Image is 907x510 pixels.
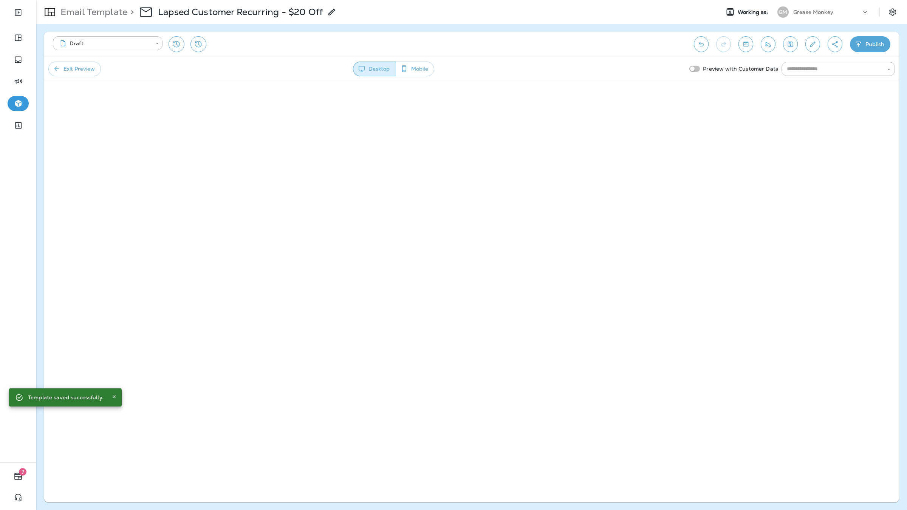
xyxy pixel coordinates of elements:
button: View Changelog [190,36,206,52]
p: Grease Monkey [793,9,833,15]
p: Email Template [57,6,127,18]
button: Send test email [761,36,775,52]
div: GM [777,6,789,18]
button: Open [885,66,892,73]
button: Save [783,36,798,52]
button: Edit details [805,36,820,52]
p: Preview with Customer Data [700,63,782,75]
p: Lapsed Customer Recurring - $20 Off [158,6,323,18]
span: Working as: [738,9,770,15]
div: Template saved successfully. [28,391,104,404]
button: Mobile [396,62,434,76]
button: Close [110,392,119,401]
button: Publish [850,36,890,52]
button: Create a Shareable Preview Link [828,36,842,52]
button: Toggle preview [738,36,753,52]
button: 7 [8,469,29,484]
p: > [127,6,134,18]
button: Exit Preview [48,62,101,76]
button: Expand Sidebar [8,5,29,20]
button: Settings [886,5,899,19]
div: Draft [58,40,150,47]
button: Desktop [353,62,396,76]
button: Undo [694,36,709,52]
button: Restore from previous version [169,36,184,52]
